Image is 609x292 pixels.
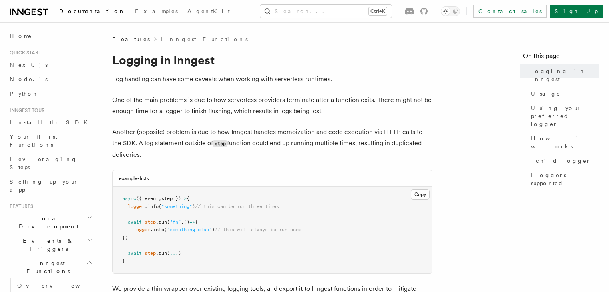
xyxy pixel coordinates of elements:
span: step [145,219,156,225]
span: .run [156,250,167,256]
span: "something else" [167,227,212,232]
span: Examples [135,8,178,14]
a: Contact sales [473,5,547,18]
button: Inngest Functions [6,256,94,278]
a: Setting up your app [6,174,94,197]
span: .run [156,219,167,225]
span: AgentKit [187,8,230,14]
button: Events & Triggers [6,234,94,256]
a: Using your preferred logger [528,101,599,131]
span: ( [159,204,161,209]
span: .info [145,204,159,209]
a: Inngest Functions [161,35,248,43]
a: Leveraging Steps [6,152,94,174]
span: await [128,250,142,256]
button: Search...Ctrl+K [260,5,392,18]
span: child logger [536,157,591,165]
span: Your first Functions [10,134,57,148]
span: await [128,219,142,225]
span: { [195,219,198,225]
button: Copy [411,189,430,200]
a: Node.js [6,72,94,86]
span: logger [133,227,150,232]
span: .info [150,227,164,232]
span: Inngest tour [6,107,45,114]
h3: example-fn.ts [119,175,149,182]
span: Next.js [10,62,48,68]
span: ) [178,250,181,256]
span: Features [6,203,33,210]
span: { [187,196,189,201]
a: Loggers supported [528,168,599,190]
p: Log handling can have some caveats when working with serverless runtimes. [112,74,432,85]
a: AgentKit [183,2,235,22]
span: }) [122,235,128,240]
a: Your first Functions [6,130,94,152]
span: ({ event [136,196,159,201]
span: Setting up your app [10,178,78,193]
span: Features [112,35,150,43]
span: } [122,258,125,264]
span: ( [167,219,170,225]
span: Home [10,32,32,40]
span: Loggers supported [531,171,599,187]
span: , [181,219,184,225]
a: Examples [130,2,183,22]
span: => [189,219,195,225]
span: , [159,196,161,201]
a: Install the SDK [6,115,94,130]
span: How it works [531,134,599,150]
code: step [213,140,227,147]
span: Overview [17,282,100,289]
button: Local Development [6,211,94,234]
span: Documentation [59,8,125,14]
a: Sign Up [550,5,603,18]
span: logger [128,204,145,209]
span: // this will always be run once [215,227,301,232]
h1: Logging in Inngest [112,53,432,67]
button: Toggle dark mode [441,6,460,16]
kbd: Ctrl+K [369,7,387,15]
span: step [145,250,156,256]
span: "fn" [170,219,181,225]
span: ( [164,227,167,232]
a: Next.js [6,58,94,72]
span: Using your preferred logger [531,104,599,128]
span: ( [167,250,170,256]
span: "something" [161,204,192,209]
a: Usage [528,86,599,101]
span: Leveraging Steps [10,156,77,170]
a: Logging in Inngest [523,64,599,86]
span: Node.js [10,76,48,82]
span: ... [170,250,178,256]
a: Python [6,86,94,101]
span: => [181,196,187,201]
span: async [122,196,136,201]
span: Logging in Inngest [526,67,599,83]
span: Install the SDK [10,119,92,126]
span: Python [10,90,39,97]
a: child logger [533,154,599,168]
span: step }) [161,196,181,201]
span: // this can be run three times [195,204,279,209]
span: Local Development [6,214,87,230]
h4: On this page [523,51,599,64]
p: One of the main problems is due to how serverless providers terminate after a function exits. The... [112,94,432,117]
span: Usage [531,90,561,98]
span: ) [212,227,215,232]
p: Another (opposite) problem is due to how Inngest handles memoization and code execution via HTTP ... [112,126,432,160]
a: Home [6,29,94,43]
span: Events & Triggers [6,237,87,253]
a: How it works [528,131,599,154]
span: Inngest Functions [6,259,86,275]
span: Quick start [6,50,41,56]
span: ) [192,204,195,209]
a: Documentation [54,2,130,22]
span: () [184,219,189,225]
